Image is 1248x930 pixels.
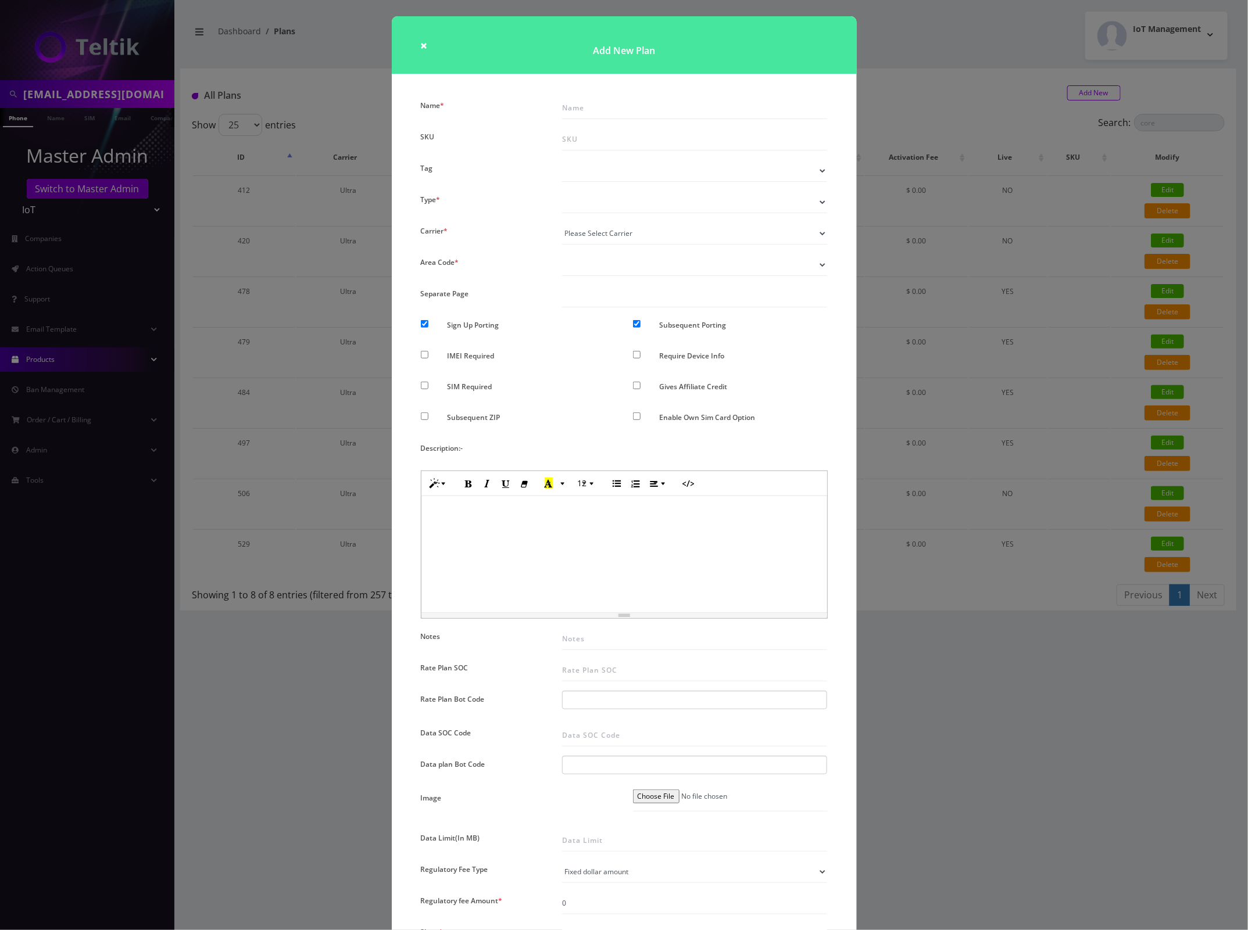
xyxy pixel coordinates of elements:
button: Remove Font Style (CTRL+\) [514,474,535,493]
label: Require Device Info [659,347,724,364]
button: Code View [678,474,699,493]
label: Regulatory Fee Type [421,861,488,878]
label: SKU [421,128,435,145]
span: × [421,37,428,53]
input: Data SOC Code [562,724,828,746]
button: Font Size [571,474,604,493]
label: Tag [421,160,433,177]
input: Data Limit [562,830,828,852]
label: Rate Plan SOC [421,659,469,676]
label: Regulatory fee Amount [421,892,503,909]
button: Close [421,40,428,52]
button: Recent Color [538,474,559,493]
div: resize [421,613,827,618]
button: Underline (CTRL+U) [496,474,517,493]
label: Gives Affiliate Credit [659,378,727,395]
input: Notes [562,628,828,650]
label: Carrier [421,222,448,239]
label: Separate Page [421,285,469,302]
label: Enable Own Sim Card Option [659,409,755,426]
button: Unordered list (CTRL+SHIFT+NUM7) [607,474,628,493]
label: IMEI Required [447,347,494,364]
h1: Add New Plan [392,16,857,74]
label: Sign Up Porting [447,317,499,333]
span: 12 [578,477,587,489]
label: SIM Required [447,378,492,395]
label: Rate Plan Bot Code [421,691,485,708]
input: Rate Plan SOC [562,659,828,681]
label: Area Code [421,254,459,271]
label: Data Limit(In MB) [421,830,480,846]
label: Name [421,97,445,114]
label: Data SOC Code [421,724,471,741]
label: Type [421,191,441,208]
button: Ordered list (CTRL+SHIFT+NUM8) [625,474,646,493]
button: Italic (CTRL+I) [477,474,498,493]
label: Subsequent ZIP [447,409,500,426]
input: Name [562,97,828,119]
button: Bold (CTRL+B) [459,474,480,493]
input: Regulatory fee Amount [562,892,828,914]
button: Style [424,474,456,493]
label: Data plan Bot Code [421,756,485,773]
button: More Color [557,474,568,493]
label: Subsequent Porting [659,317,726,333]
label: Notes [421,628,441,645]
label: Description:- [421,440,463,457]
button: Paragraph [644,474,675,493]
label: Image [421,789,442,806]
input: SKU [562,128,828,150]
